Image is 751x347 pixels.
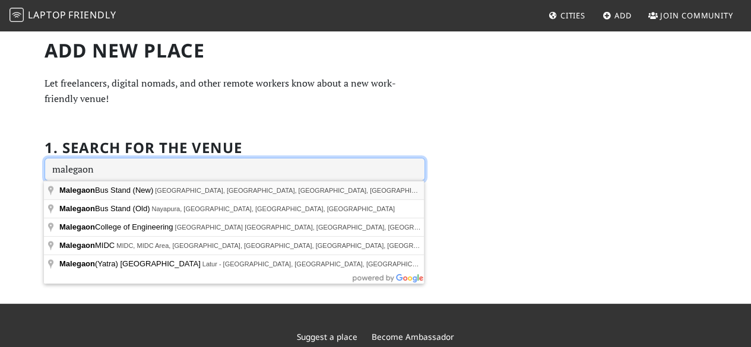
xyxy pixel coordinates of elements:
[59,186,155,195] span: Bus Stand (New)
[151,205,395,212] span: Nayapura, [GEOGRAPHIC_DATA], [GEOGRAPHIC_DATA], [GEOGRAPHIC_DATA]
[68,8,116,21] span: Friendly
[614,10,632,21] span: Add
[59,241,95,250] span: Malegaon
[59,222,175,231] span: College of Engineering
[45,139,242,157] h2: 1. Search for the venue
[45,158,425,182] input: Enter a location
[372,331,454,342] a: Become Ambassador
[155,187,581,194] span: [GEOGRAPHIC_DATA], [GEOGRAPHIC_DATA], [GEOGRAPHIC_DATA], [GEOGRAPHIC_DATA], [GEOGRAPHIC_DATA], [G...
[544,5,590,26] a: Cities
[28,8,66,21] span: Laptop
[59,204,151,213] span: Bus Stand (Old)
[45,39,425,62] h1: Add new Place
[560,10,585,21] span: Cities
[59,259,202,268] span: (Yatra) [GEOGRAPHIC_DATA]
[59,259,95,268] span: Malegaon
[9,5,116,26] a: LaptopFriendly LaptopFriendly
[297,331,357,342] a: Suggest a place
[598,5,636,26] a: Add
[59,241,116,250] span: MIDC
[660,10,733,21] span: Join Community
[59,204,95,213] span: Malegaon
[116,242,455,249] span: MIDC, MIDC Area, [GEOGRAPHIC_DATA], [GEOGRAPHIC_DATA], [GEOGRAPHIC_DATA], [GEOGRAPHIC_DATA]
[45,125,77,217] label: If you are a human, ignore this field
[202,260,506,268] span: Latur - [GEOGRAPHIC_DATA], [GEOGRAPHIC_DATA], [GEOGRAPHIC_DATA], [GEOGRAPHIC_DATA]
[9,8,24,22] img: LaptopFriendly
[45,76,425,106] p: Let freelancers, digital nomads, and other remote workers know about a new work-friendly venue!
[644,5,738,26] a: Join Community
[59,222,95,231] span: Malegaon
[59,186,95,195] span: Malegaon
[175,224,456,231] span: [GEOGRAPHIC_DATA] [GEOGRAPHIC_DATA], [GEOGRAPHIC_DATA], [GEOGRAPHIC_DATA]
